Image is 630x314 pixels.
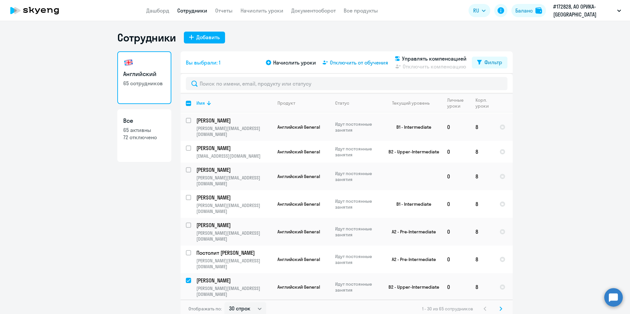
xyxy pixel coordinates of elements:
td: B1 - Intermediate [381,190,442,218]
div: Статус [335,100,380,106]
img: balance [535,7,542,14]
span: Английский General [277,173,320,179]
p: [PERSON_NAME][EMAIL_ADDRESS][DOMAIN_NAME] [196,230,272,242]
td: 0 [442,218,470,246]
span: Управлять компенсацией [402,55,467,63]
a: [PERSON_NAME] [196,166,272,173]
span: Вы выбрали: 1 [186,59,220,66]
span: Английский General [277,256,320,262]
div: Корп. уроки [475,97,494,109]
span: Отключить от обучения [330,59,388,66]
h3: Все [123,117,165,125]
p: Идут постоянные занятия [335,146,380,158]
p: [PERSON_NAME] [196,144,271,152]
td: B1 - Intermediate [381,113,442,141]
p: [PERSON_NAME][EMAIL_ADDRESS][DOMAIN_NAME] [196,258,272,270]
button: Добавить [184,32,225,43]
p: [PERSON_NAME] [196,194,271,201]
a: Дашборд [146,7,169,14]
a: [PERSON_NAME] [196,277,272,284]
p: 65 активны [123,126,165,134]
span: Начислить уроки [273,59,316,66]
td: A2 - Pre-Intermediate [381,218,442,246]
td: 0 [442,113,470,141]
p: [PERSON_NAME][EMAIL_ADDRESS][DOMAIN_NAME] [196,202,272,214]
span: 1 - 30 из 65 сотрудников [422,306,473,312]
div: Имя [196,100,272,106]
p: Идут постоянные занятия [335,198,380,210]
td: 0 [442,163,470,190]
td: 8 [470,141,494,163]
a: Все продукты [344,7,378,14]
p: Идут постоянные занятия [335,170,380,182]
td: A2 - Pre-Intermediate [381,246,442,273]
p: Идут постоянные занятия [335,253,380,265]
h1: Сотрудники [117,31,176,44]
p: [PERSON_NAME] [196,222,271,229]
div: Корп. уроки [475,97,490,109]
button: Фильтр [472,57,507,68]
p: Идут постоянные занятия [335,121,380,133]
td: 8 [470,273,494,301]
td: B2 - Upper-Intermediate [381,273,442,301]
div: Личные уроки [447,97,466,109]
div: Имя [196,100,205,106]
td: 0 [442,141,470,163]
img: english [123,57,134,68]
td: 8 [470,218,494,246]
button: #172828, АО ОРИКА-[GEOGRAPHIC_DATA] [550,3,624,18]
a: Постолит [PERSON_NAME] [196,249,272,256]
p: Постолит [PERSON_NAME] [196,249,271,256]
td: B2 - Upper-Intermediate [381,141,442,163]
p: [PERSON_NAME] [196,117,271,124]
p: 72 отключено [123,134,165,141]
a: Все65 активны72 отключено [117,109,171,162]
p: [PERSON_NAME] [196,277,271,284]
p: Идут постоянные занятия [335,281,380,293]
input: Поиск по имени, email, продукту или статусу [186,77,507,90]
td: 8 [470,163,494,190]
td: 0 [442,190,470,218]
p: [PERSON_NAME][EMAIL_ADDRESS][DOMAIN_NAME] [196,285,272,297]
div: Фильтр [484,58,502,66]
span: Отображать по: [188,306,222,312]
p: 65 сотрудников [123,80,165,87]
td: 0 [442,273,470,301]
a: [PERSON_NAME] [196,194,272,201]
p: #172828, АО ОРИКА-[GEOGRAPHIC_DATA] [553,3,615,18]
span: Английский General [277,201,320,207]
a: Отчеты [215,7,233,14]
span: Английский General [277,229,320,235]
td: 8 [470,190,494,218]
a: Начислить уроки [241,7,283,14]
div: Статус [335,100,349,106]
a: [PERSON_NAME] [196,117,272,124]
p: [EMAIL_ADDRESS][DOMAIN_NAME] [196,153,272,159]
span: Английский General [277,149,320,155]
h3: Английский [123,70,165,78]
p: Идут постоянные занятия [335,226,380,238]
button: RU [469,4,490,17]
span: Английский General [277,284,320,290]
a: Английский65 сотрудников [117,51,171,104]
span: RU [473,7,479,14]
a: Документооборот [291,7,336,14]
button: Балансbalance [511,4,546,17]
span: Английский General [277,124,320,130]
div: Продукт [277,100,329,106]
div: Продукт [277,100,295,106]
td: 8 [470,246,494,273]
p: [PERSON_NAME][EMAIL_ADDRESS][DOMAIN_NAME] [196,125,272,137]
p: [PERSON_NAME] [196,166,271,173]
a: [PERSON_NAME] [196,222,272,229]
a: [PERSON_NAME] [196,144,272,152]
div: Текущий уровень [392,100,430,106]
a: Сотрудники [177,7,207,14]
p: [PERSON_NAME][EMAIL_ADDRESS][DOMAIN_NAME] [196,175,272,187]
div: Добавить [196,33,220,41]
td: 0 [442,246,470,273]
div: Текущий уровень [386,100,442,106]
td: 8 [470,113,494,141]
div: Баланс [515,7,533,14]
